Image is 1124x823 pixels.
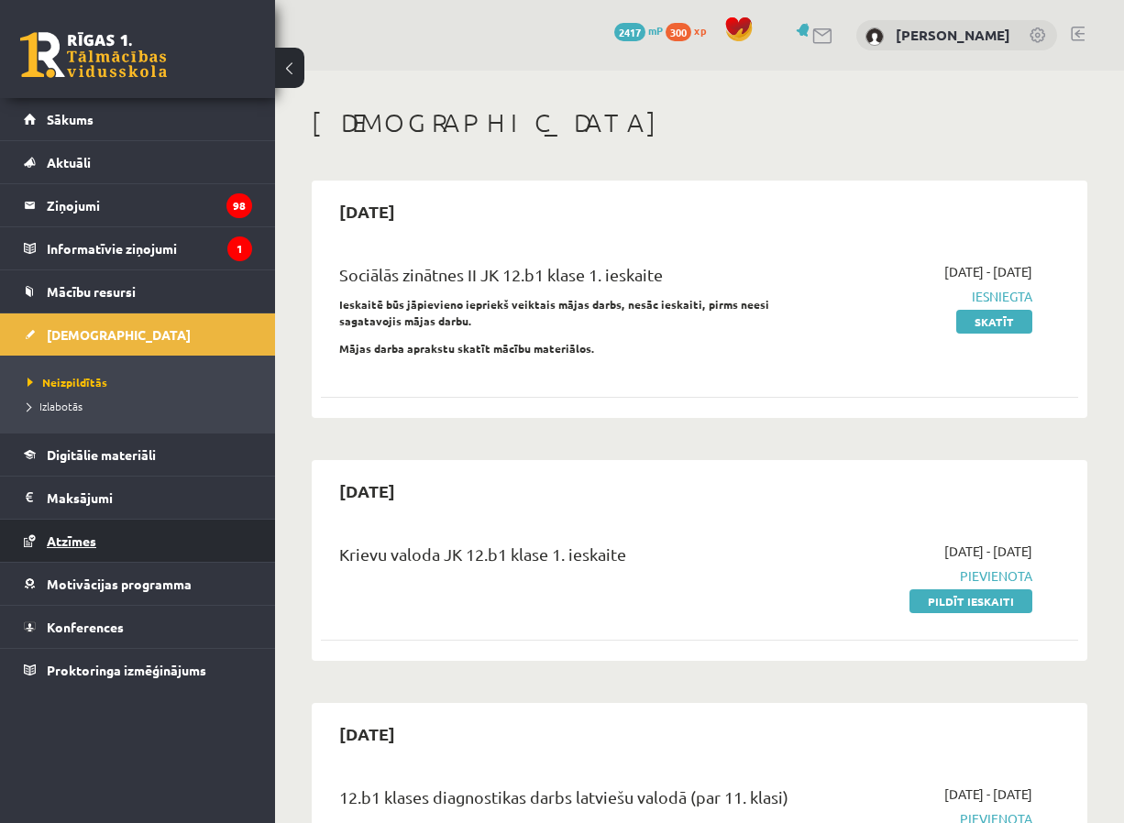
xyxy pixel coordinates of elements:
[694,23,706,38] span: xp
[227,236,252,261] i: 1
[24,184,252,226] a: Ziņojumi98
[24,227,252,269] a: Informatīvie ziņojumi1
[339,341,595,356] strong: Mājas darba aprakstu skatīt mācību materiālos.
[865,27,884,46] img: Sandijs Nils Griķis
[321,712,413,755] h2: [DATE]
[47,662,206,678] span: Proktoringa izmēģinājums
[24,649,252,691] a: Proktoringa izmēģinājums
[28,374,257,390] a: Neizpildītās
[20,32,167,78] a: Rīgas 1. Tālmācības vidusskola
[28,399,83,413] span: Izlabotās
[896,26,1010,44] a: [PERSON_NAME]
[47,326,191,343] span: [DEMOGRAPHIC_DATA]
[339,542,792,576] div: Krievu valoda JK 12.b1 klase 1. ieskaite
[24,313,252,356] a: [DEMOGRAPHIC_DATA]
[226,193,252,218] i: 98
[944,785,1032,804] span: [DATE] - [DATE]
[24,433,252,476] a: Digitālie materiāli
[614,23,663,38] a: 2417 mP
[24,477,252,519] a: Maksājumi
[24,270,252,313] a: Mācību resursi
[820,287,1032,306] span: Iesniegta
[648,23,663,38] span: mP
[47,111,94,127] span: Sākums
[47,477,252,519] legend: Maksājumi
[47,227,252,269] legend: Informatīvie ziņojumi
[47,154,91,170] span: Aktuāli
[820,566,1032,586] span: Pievienota
[321,190,413,233] h2: [DATE]
[28,398,257,414] a: Izlabotās
[47,532,96,549] span: Atzīmes
[24,606,252,648] a: Konferences
[944,262,1032,281] span: [DATE] - [DATE]
[614,23,645,41] span: 2417
[312,107,1087,138] h1: [DEMOGRAPHIC_DATA]
[47,576,192,592] span: Motivācijas programma
[47,619,124,635] span: Konferences
[956,310,1032,334] a: Skatīt
[47,184,252,226] legend: Ziņojumi
[909,589,1032,613] a: Pildīt ieskaiti
[339,262,792,296] div: Sociālās zinātnes II JK 12.b1 klase 1. ieskaite
[666,23,715,38] a: 300 xp
[24,563,252,605] a: Motivācijas programma
[944,542,1032,561] span: [DATE] - [DATE]
[666,23,691,41] span: 300
[24,520,252,562] a: Atzīmes
[339,785,792,818] div: 12.b1 klases diagnostikas darbs latviešu valodā (par 11. klasi)
[339,297,769,328] strong: Ieskaitē būs jāpievieno iepriekš veiktais mājas darbs, nesāc ieskaiti, pirms neesi sagatavojis mā...
[321,469,413,512] h2: [DATE]
[24,141,252,183] a: Aktuāli
[47,446,156,463] span: Digitālie materiāli
[47,283,136,300] span: Mācību resursi
[28,375,107,390] span: Neizpildītās
[24,98,252,140] a: Sākums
